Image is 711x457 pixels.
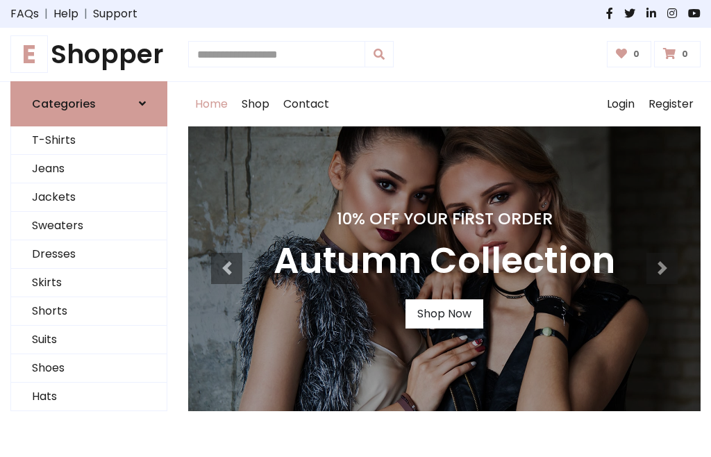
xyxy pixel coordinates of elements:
h1: Shopper [10,39,167,70]
a: Register [642,82,701,126]
a: 0 [654,41,701,67]
a: Shop Now [405,299,483,329]
a: EShopper [10,39,167,70]
a: Help [53,6,78,22]
span: | [39,6,53,22]
a: Skirts [11,269,167,297]
a: Shorts [11,297,167,326]
a: Dresses [11,240,167,269]
h4: 10% Off Your First Order [274,209,615,228]
a: Categories [10,81,167,126]
span: 0 [630,48,643,60]
h3: Autumn Collection [274,240,615,283]
a: Shoes [11,354,167,383]
a: T-Shirts [11,126,167,155]
span: E [10,35,48,73]
a: Jeans [11,155,167,183]
span: 0 [678,48,692,60]
a: Login [600,82,642,126]
a: Jackets [11,183,167,212]
a: FAQs [10,6,39,22]
a: Contact [276,82,336,126]
a: Sweaters [11,212,167,240]
a: Suits [11,326,167,354]
span: | [78,6,93,22]
a: Support [93,6,137,22]
a: Shop [235,82,276,126]
h6: Categories [32,97,96,110]
a: 0 [607,41,652,67]
a: Hats [11,383,167,411]
a: Home [188,82,235,126]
